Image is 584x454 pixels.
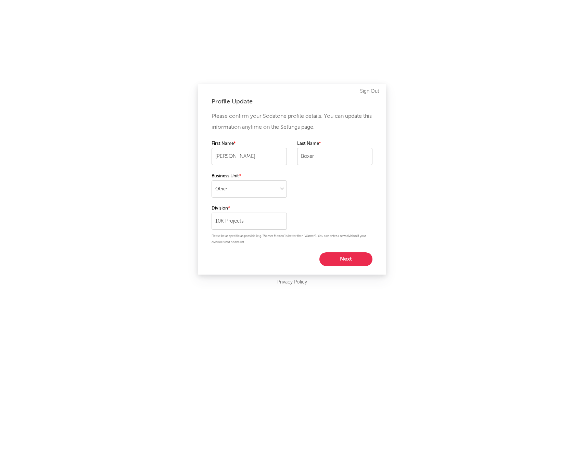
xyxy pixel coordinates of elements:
div: Profile Update [212,98,372,106]
a: Sign Out [360,87,379,96]
label: Business Unit [212,172,287,180]
label: Last Name [297,140,372,148]
label: Division [212,204,287,213]
button: Next [319,252,372,266]
p: Please confirm your Sodatone profile details. You can update this information anytime on the Sett... [212,111,372,133]
label: First Name [212,140,287,148]
input: Your last name [297,148,372,165]
input: Your division [212,213,287,230]
input: Your first name [212,148,287,165]
p: Please be as specific as possible (e.g. 'Warner Mexico' is better than 'Warner'). You can enter a... [212,233,372,245]
a: Privacy Policy [277,278,307,287]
